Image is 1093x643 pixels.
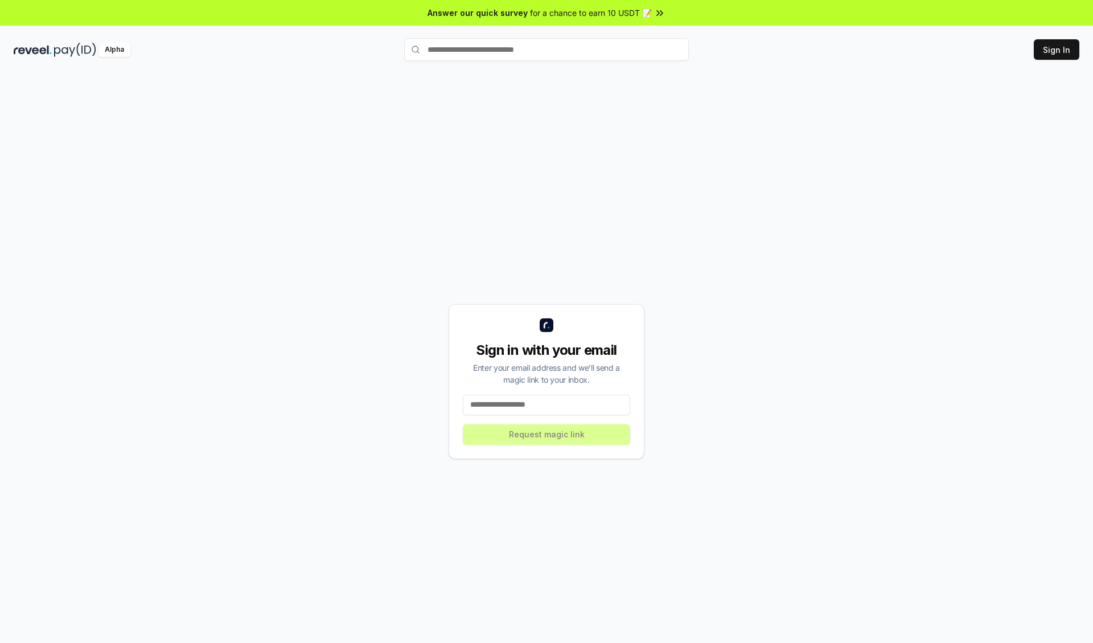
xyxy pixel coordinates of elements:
div: Sign in with your email [463,341,630,359]
button: Sign In [1034,39,1079,60]
span: for a chance to earn 10 USDT 📝 [530,7,652,19]
span: Answer our quick survey [428,7,528,19]
img: logo_small [540,318,553,332]
img: reveel_dark [14,43,52,57]
div: Enter your email address and we’ll send a magic link to your inbox. [463,362,630,386]
div: Alpha [98,43,130,57]
img: pay_id [54,43,96,57]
